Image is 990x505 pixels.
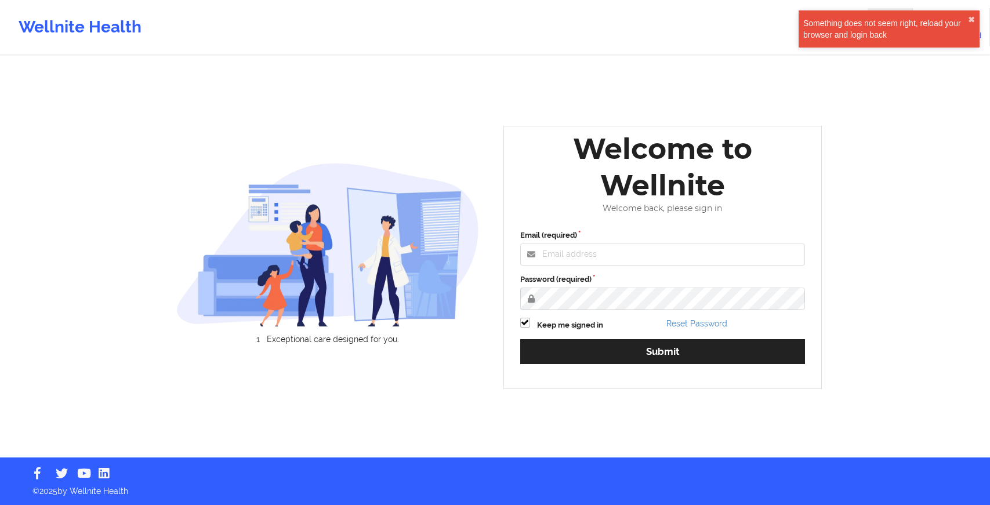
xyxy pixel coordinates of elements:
img: wellnite-auth-hero_200.c722682e.png [176,162,479,326]
button: Submit [520,339,806,364]
input: Email address [520,244,806,266]
div: Welcome to Wellnite [512,130,814,204]
p: © 2025 by Wellnite Health [24,477,966,497]
div: Something does not seem right, reload your browser and login back [803,17,968,41]
label: Password (required) [520,274,806,285]
label: Keep me signed in [537,319,603,331]
button: close [968,15,975,24]
div: Welcome back, please sign in [512,204,814,213]
a: Reset Password [666,319,727,328]
li: Exceptional care designed for you. [187,335,479,344]
label: Email (required) [520,230,806,241]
